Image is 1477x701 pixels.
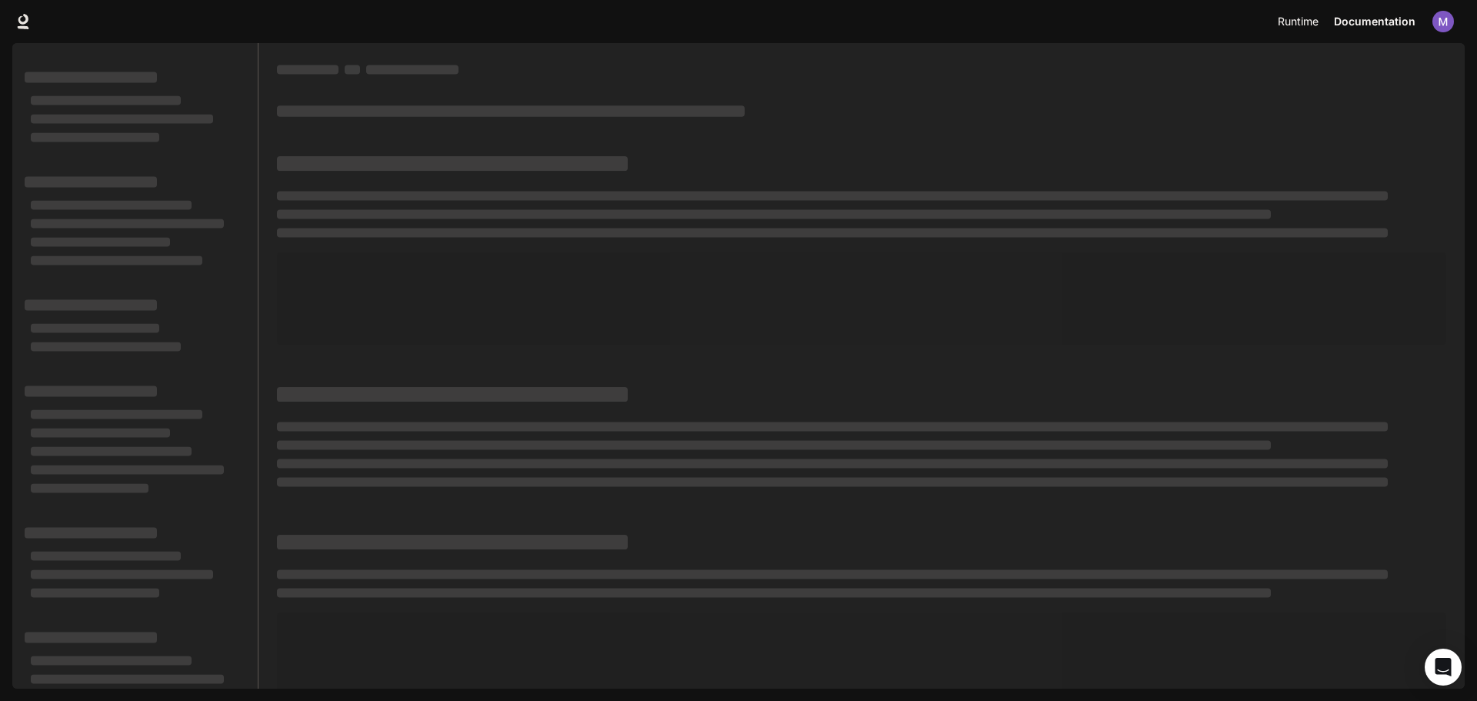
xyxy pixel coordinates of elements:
[1270,6,1326,37] a: Runtime
[1334,12,1415,32] span: Documentation
[1428,6,1459,37] button: User avatar
[1328,6,1422,37] a: Documentation
[1432,11,1454,32] img: User avatar
[1425,649,1462,686] div: Open Intercom Messenger
[1278,12,1319,32] span: Runtime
